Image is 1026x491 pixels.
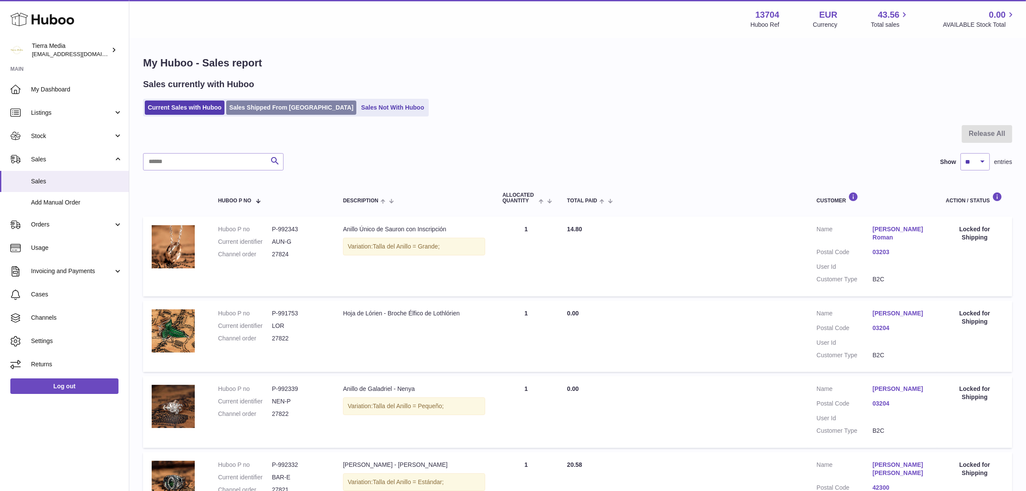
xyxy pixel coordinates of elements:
img: internalAdmin-13704@internal.huboo.com [10,44,23,57]
dt: Huboo P no [218,309,272,318]
dt: User Id [817,414,873,422]
h1: My Huboo - Sales report [143,56,1012,70]
a: Current Sales with Huboo [145,101,225,115]
div: Variation: [343,238,485,255]
dd: P-992332 [272,461,326,469]
a: 0.00 AVAILABLE Stock Total [943,9,1016,29]
dd: BAR-E [272,473,326,482]
span: Settings [31,337,122,345]
dd: LOR [272,322,326,330]
span: Channels [31,314,122,322]
dt: Postal Code [817,400,873,410]
span: AVAILABLE Stock Total [943,21,1016,29]
span: Sales [31,177,122,186]
div: Currency [813,21,838,29]
label: Show [940,158,956,166]
div: Variation: [343,473,485,491]
a: 03203 [873,248,929,256]
span: Sales [31,155,113,164]
span: 20.58 [567,461,582,468]
span: Stock [31,132,113,140]
span: Listings [31,109,113,117]
dt: Customer Type [817,427,873,435]
dt: Channel order [218,250,272,258]
span: 43.56 [878,9,899,21]
div: Anillo Único de Sauron con Inscripción [343,225,485,233]
dt: Customer Type [817,275,873,283]
span: entries [994,158,1012,166]
img: Hoja-Lorien-Nueva-16.jpg [152,309,195,353]
a: 03204 [873,324,929,332]
dt: Current identifier [218,473,272,482]
span: My Dashboard [31,85,122,94]
span: Talla del Anillo = Pequeño; [373,403,444,409]
span: Cases [31,290,122,299]
div: Variation: [343,397,485,415]
dd: B2C [873,351,929,359]
span: Talla del Anillo = Estándar; [373,478,444,485]
div: Tierra Media [32,42,109,58]
dd: 27822 [272,410,326,418]
dt: Current identifier [218,322,272,330]
div: Locked for Shipping [946,309,1004,326]
div: Locked for Shipping [946,225,1004,242]
div: Hoja de Lórien - Broche Élfico de Lothlórien [343,309,485,318]
span: 0.00 [567,310,579,317]
dt: User Id [817,339,873,347]
div: Customer [817,192,929,204]
dt: Name [817,225,873,244]
span: Talla del Anillo = Grande; [373,243,440,250]
a: [PERSON_NAME] [PERSON_NAME] [873,461,929,477]
dt: Customer Type [817,351,873,359]
strong: 13704 [755,9,780,21]
dt: Huboo P no [218,385,272,393]
dt: Name [817,385,873,395]
td: 1 [494,217,558,296]
a: [PERSON_NAME] Roman [873,225,929,242]
dt: Channel order [218,334,272,343]
div: Locked for Shipping [946,461,1004,477]
dd: P-992339 [272,385,326,393]
dt: Postal Code [817,248,873,258]
span: 0.00 [989,9,1006,21]
a: [PERSON_NAME] [873,309,929,318]
a: 03204 [873,400,929,408]
td: 1 [494,376,558,448]
div: Anillo de Galadriel - Nenya [343,385,485,393]
h2: Sales currently with Huboo [143,79,254,90]
span: Orders [31,220,113,229]
dd: P-992343 [272,225,326,233]
div: Action / Status [946,192,1004,204]
dt: Current identifier [218,238,272,246]
span: Returns [31,360,122,368]
td: 1 [494,301,558,372]
span: 0.00 [567,385,579,392]
img: nenya-11-2.jpg [152,385,195,428]
span: Total sales [871,21,909,29]
dt: User Id [817,263,873,271]
img: anillo-unico-24.jpg [152,225,195,268]
strong: EUR [819,9,837,21]
a: 43.56 Total sales [871,9,909,29]
span: Invoicing and Payments [31,267,113,275]
span: Usage [31,244,122,252]
dd: P-991753 [272,309,326,318]
div: Locked for Shipping [946,385,1004,401]
dt: Name [817,309,873,320]
span: 14.80 [567,226,582,233]
dd: NEN-P [272,397,326,406]
a: Sales Shipped From [GEOGRAPHIC_DATA] [226,101,356,115]
dt: Huboo P no [218,225,272,233]
span: Total paid [567,198,597,204]
span: Description [343,198,378,204]
span: Add Manual Order [31,198,122,207]
dd: AUN-G [272,238,326,246]
dt: Huboo P no [218,461,272,469]
dd: B2C [873,275,929,283]
div: Huboo Ref [751,21,780,29]
a: [PERSON_NAME] [873,385,929,393]
div: [PERSON_NAME] - [PERSON_NAME] [343,461,485,469]
dt: Postal Code [817,324,873,334]
dt: Current identifier [218,397,272,406]
dd: 27822 [272,334,326,343]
